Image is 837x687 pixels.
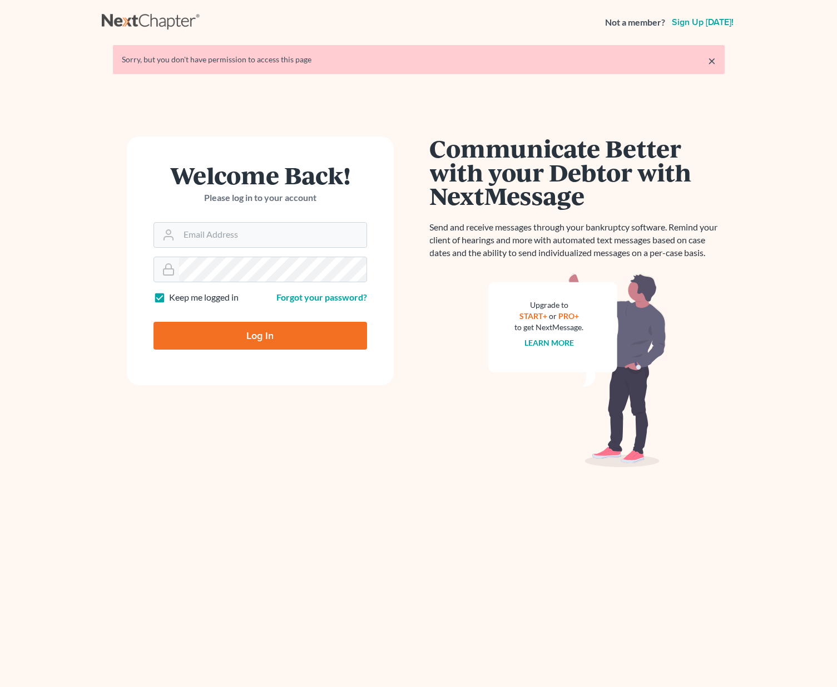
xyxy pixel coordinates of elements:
[519,311,547,321] a: START+
[708,54,716,67] a: ×
[515,322,584,333] div: to get NextMessage.
[153,163,367,187] h1: Welcome Back!
[488,273,666,468] img: nextmessage_bg-59042aed3d76b12b5cd301f8e5b87938c9018125f34e5fa2b7a6b67550977c72.svg
[276,292,367,302] a: Forgot your password?
[558,311,579,321] a: PRO+
[549,311,557,321] span: or
[670,18,736,27] a: Sign up [DATE]!
[179,223,367,247] input: Email Address
[169,291,239,304] label: Keep me logged in
[153,192,367,204] p: Please log in to your account
[153,322,367,350] input: Log In
[605,16,665,29] strong: Not a member?
[515,300,584,311] div: Upgrade to
[122,54,716,65] div: Sorry, but you don't have permission to access this page
[524,338,574,347] a: Learn more
[430,136,725,208] h1: Communicate Better with your Debtor with NextMessage
[430,221,725,259] p: Send and receive messages through your bankruptcy software. Remind your client of hearings and mo...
